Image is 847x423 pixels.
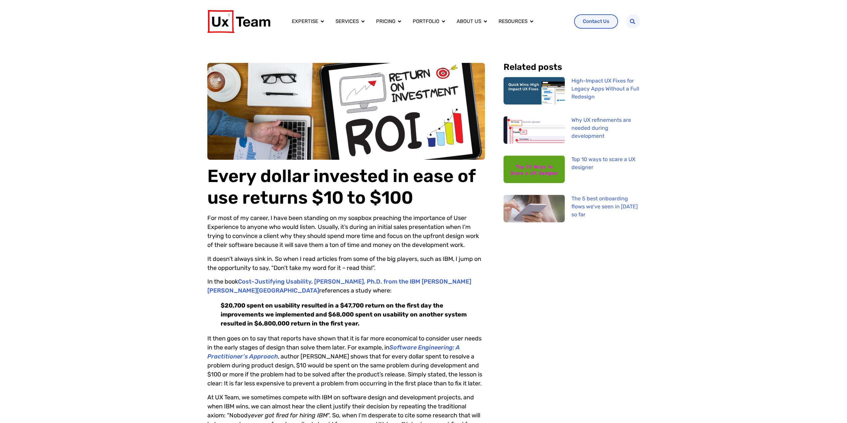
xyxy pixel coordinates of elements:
[335,18,359,25] a: Services
[251,412,289,419] i: ever got fired
[494,116,574,144] img: table showing the errors on design
[376,18,395,25] a: Pricing
[207,334,485,388] p: It then goes on to say that reports have shown that it is far more economical to consider user ne...
[504,63,640,72] p: Related posts
[207,214,485,250] p: For most of my career, I have been standing on my soapbox preaching the importance of User Experi...
[290,412,327,419] em: for hiring IBM
[287,15,569,28] nav: Menu
[207,63,485,160] img: Picture showing a tablet and a presentation with the title return on investment ROI
[814,391,847,423] iframe: Chat Widget
[571,117,631,139] a: Why UX refinements are needed during development
[490,77,578,105] img: Quick wins
[457,18,481,25] a: About us
[499,18,528,25] a: Resources
[221,302,467,327] strong: $20,700 spent on usability resulted in a $47,700 return on the first day the improvements we impl...
[571,195,638,218] a: The 5 best onboarding flows we’ve seen in [DATE] so far
[413,18,439,25] a: Portfolio
[287,15,569,28] div: Menu Toggle
[207,10,270,33] img: UX Team Logo
[574,14,618,29] a: Contact Us
[626,14,640,29] div: Search
[207,165,485,208] h1: Every dollar invested in ease of use returns $10 to $100
[292,18,318,25] a: Expertise
[207,278,471,294] a: Cost-Justifying Usability, [PERSON_NAME], Ph.D. from the IBM [PERSON_NAME] [PERSON_NAME][GEOGRAPH...
[571,78,639,100] a: High-Impact UX Fixes for Legacy Apps Without a Full Redesign
[207,277,485,295] p: In the book references a study where:
[571,156,635,170] a: Top 10 ways to scare a UX designer
[583,19,609,24] span: Contact Us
